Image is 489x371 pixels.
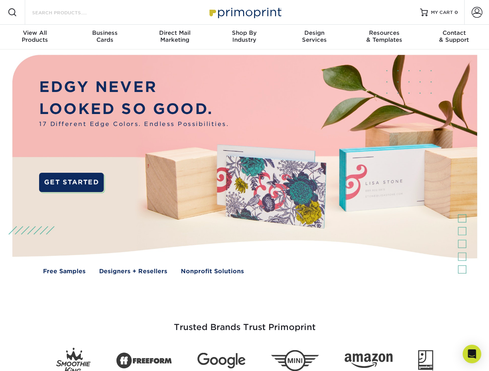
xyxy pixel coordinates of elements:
div: Services [280,29,349,43]
img: Goodwill [418,350,433,371]
a: Direct MailMarketing [140,25,209,49]
a: Designers + Resellers [99,267,167,276]
p: LOOKED SO GOOD. [39,98,229,120]
h3: Trusted Brands Trust Primoprint [18,304,471,342]
img: Google [197,353,245,369]
a: BusinessCards [70,25,139,49]
div: Open Intercom Messenger [463,345,481,363]
a: DesignServices [280,25,349,49]
p: EDGY NEVER [39,76,229,98]
span: Contact [419,29,489,36]
span: 17 Different Edge Colors. Endless Possibilities. [39,120,229,129]
a: Free Samples [43,267,86,276]
a: Resources& Templates [349,25,419,49]
span: Business [70,29,139,36]
div: Cards [70,29,139,43]
div: & Templates [349,29,419,43]
a: Nonprofit Solutions [181,267,244,276]
input: SEARCH PRODUCTS..... [31,8,107,17]
img: Primoprint [206,4,283,20]
span: 0 [455,10,458,15]
a: GET STARTED [39,173,104,192]
a: Contact& Support [419,25,489,49]
span: MY CART [431,9,453,16]
span: Design [280,29,349,36]
div: Industry [209,29,279,43]
img: Amazon [345,354,393,368]
div: Marketing [140,29,209,43]
span: Direct Mail [140,29,209,36]
span: Shop By [209,29,279,36]
span: Resources [349,29,419,36]
div: & Support [419,29,489,43]
a: Shop ByIndustry [209,25,279,49]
